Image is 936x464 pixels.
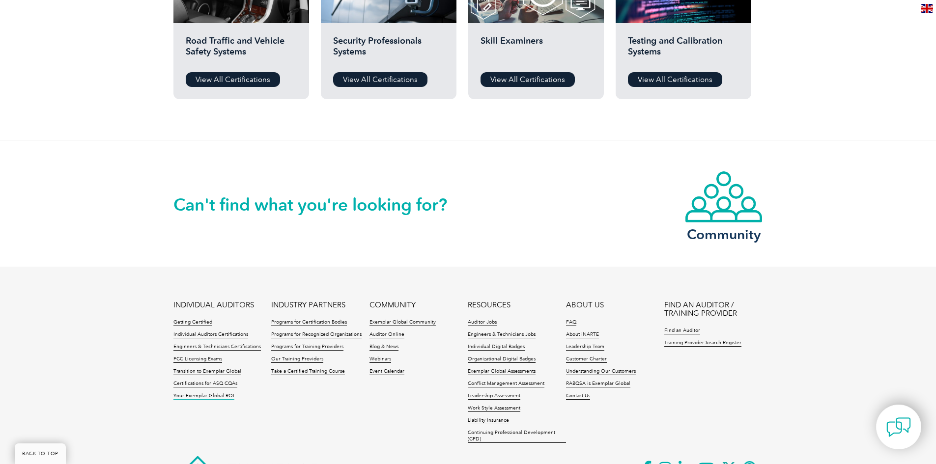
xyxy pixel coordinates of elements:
a: Programs for Certification Bodies [271,319,347,326]
a: ABOUT US [566,301,604,309]
a: Your Exemplar Global ROI [173,393,234,400]
a: FIND AN AUDITOR / TRAINING PROVIDER [664,301,763,318]
h2: Can't find what you're looking for? [173,197,468,213]
a: Certifications for ASQ CQAs [173,381,237,387]
a: Work Style Assessment [468,405,520,412]
h3: Community [684,228,763,241]
a: Exemplar Global Community [369,319,436,326]
h2: Road Traffic and Vehicle Safety Systems [186,35,297,65]
a: FAQ [566,319,576,326]
a: Continuing Professional Development (CPD) [468,430,566,443]
a: Engineers & Technicians Certifications [173,344,261,351]
a: COMMUNITY [369,301,416,309]
a: View All Certifications [186,72,280,87]
a: Event Calendar [369,368,404,375]
a: Understanding Our Customers [566,368,636,375]
a: Conflict Management Assessment [468,381,544,387]
a: BACK TO TOP [15,443,66,464]
a: Contact Us [566,393,590,400]
a: FCC Licensing Exams [173,356,222,363]
a: RESOURCES [468,301,511,309]
a: INDIVIDUAL AUDITORS [173,301,254,309]
img: contact-chat.png [886,415,911,439]
a: Customer Charter [566,356,607,363]
a: Webinars [369,356,391,363]
a: Training Provider Search Register [664,340,741,347]
a: Transition to Exemplar Global [173,368,241,375]
a: Find an Auditor [664,328,700,334]
a: View All Certifications [628,72,722,87]
a: Getting Certified [173,319,212,326]
a: View All Certifications [333,72,427,87]
h2: Testing and Calibration Systems [628,35,739,65]
a: Auditor Online [369,331,404,338]
a: About iNARTE [566,331,599,338]
img: icon-community.webp [684,170,763,223]
h2: Skill Examiners [481,35,592,65]
a: Programs for Recognized Organizations [271,331,362,338]
a: Individual Auditors Certifications [173,331,248,338]
a: Leadership Assessment [468,393,520,400]
a: Liability Insurance [468,417,509,424]
a: Blog & News [369,344,398,351]
a: RABQSA is Exemplar Global [566,381,630,387]
a: Individual Digital Badges [468,344,525,351]
a: INDUSTRY PARTNERS [271,301,345,309]
a: Leadership Team [566,344,604,351]
a: Community [684,170,763,241]
a: Our Training Providers [271,356,323,363]
img: en [921,4,933,13]
a: Engineers & Technicians Jobs [468,331,536,338]
h2: Security Professionals Systems [333,35,444,65]
a: Exemplar Global Assessments [468,368,536,375]
a: Take a Certified Training Course [271,368,345,375]
a: Programs for Training Providers [271,344,343,351]
a: View All Certifications [481,72,575,87]
a: Auditor Jobs [468,319,497,326]
a: Organizational Digital Badges [468,356,536,363]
